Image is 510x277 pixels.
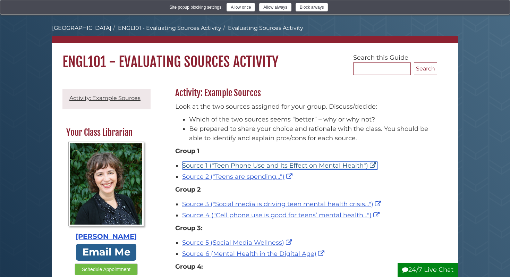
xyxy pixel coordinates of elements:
[182,211,381,219] a: Source 4 ("Cell phone use is good for teens’ mental health...")
[175,263,203,270] strong: Group 4:
[259,3,291,11] button: Allow always
[175,147,199,155] strong: Group 1
[221,24,303,32] li: Evaluating Sources Activity
[66,232,146,242] div: [PERSON_NAME]
[296,3,328,11] button: Block always
[227,3,255,11] button: Allow once
[414,62,437,75] button: Search
[182,173,294,181] a: Source 2 ("Teens are spending...")
[189,124,434,143] li: Be prepared to share your choice and rationale with the class. You should be able to identify and...
[170,4,223,10] div: Site popup blocking settings:
[182,250,326,258] a: Source 6 (Mental Health in the Digital Age)
[76,244,136,261] a: Email Me
[68,142,144,226] img: Profile Photo
[182,239,294,246] a: Source 5 (Social Media Wellness)
[175,224,203,232] strong: Group 3:
[52,43,458,70] h1: ENGL101 - Evaluating Sources Activity
[175,186,201,193] strong: Group 2
[175,102,434,111] p: Look at the two sources assigned for your group. Discuss/decide:
[52,25,111,31] a: [GEOGRAPHIC_DATA]
[182,162,378,169] a: Source 1 ("Teen Phone Use and Its Effect on Mental Health")
[52,24,458,43] nav: breadcrumb
[69,95,141,101] a: Activity: Example Sources
[182,200,383,208] a: Source 3 ("Social media is driving teen mental health crisis...")
[66,142,146,242] a: Profile Photo [PERSON_NAME]
[398,263,458,277] button: 24/7 Live Chat
[189,115,434,124] li: Which of the two sources seems “better” – why or why not?
[63,127,150,138] h2: Your Class Librarian
[75,263,138,275] button: Schedule Appointment
[172,87,437,99] h2: Activity: Example Sources
[118,25,221,31] a: ENGL101 - Evaluating Sources Activity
